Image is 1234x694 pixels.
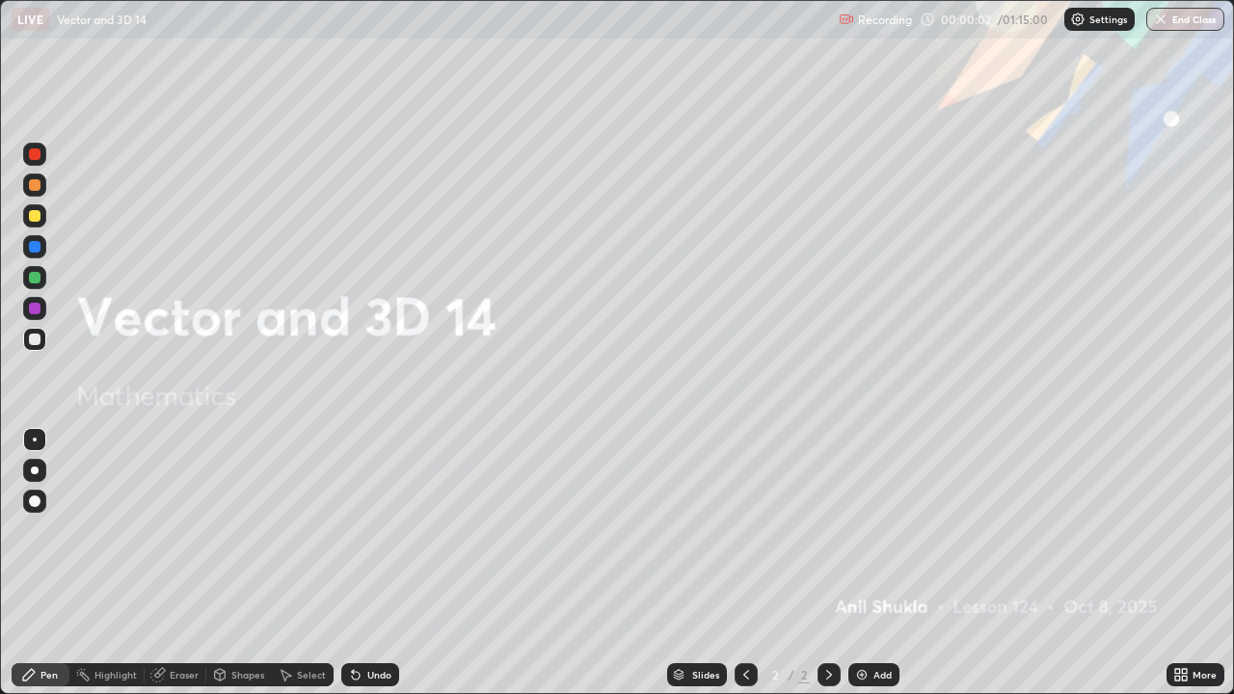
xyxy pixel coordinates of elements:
div: Highlight [94,670,137,680]
img: class-settings-icons [1070,12,1086,27]
button: End Class [1146,8,1224,31]
p: Settings [1089,14,1127,24]
div: Add [873,670,892,680]
img: end-class-cross [1153,12,1168,27]
div: More [1193,670,1217,680]
div: Slides [692,670,719,680]
div: Undo [367,670,391,680]
div: Pen [40,670,58,680]
div: 2 [765,669,785,681]
div: Shapes [231,670,264,680]
div: / [789,669,794,681]
div: Select [297,670,326,680]
p: Vector and 3D 14 [57,12,147,27]
img: recording.375f2c34.svg [839,12,854,27]
div: 2 [798,666,810,683]
p: Recording [858,13,912,27]
img: add-slide-button [854,667,870,682]
p: LIVE [17,12,43,27]
div: Eraser [170,670,199,680]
